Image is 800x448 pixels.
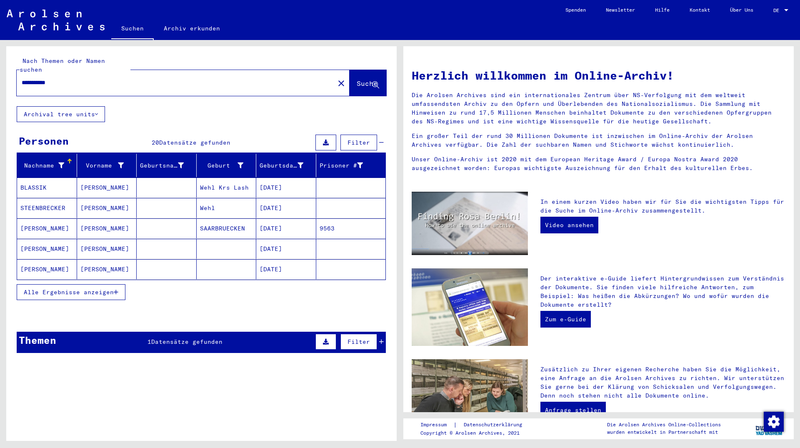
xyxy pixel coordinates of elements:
mat-cell: [DATE] [256,198,316,218]
span: 1 [147,338,151,345]
img: Arolsen_neg.svg [7,10,105,30]
p: In einem kurzen Video haben wir für Sie die wichtigsten Tipps für die Suche im Online-Archiv zusa... [540,198,785,215]
img: video.jpg [412,192,528,255]
mat-cell: SAARBRUECKEN [197,218,257,238]
button: Clear [333,75,350,91]
mat-cell: [PERSON_NAME] [77,218,137,238]
mat-cell: [DATE] [256,218,316,238]
span: Filter [347,338,370,345]
span: DE [773,8,782,13]
img: inquiries.jpg [412,359,528,437]
span: Alle Ergebnisse anzeigen [24,288,114,296]
div: Geburt‏ [200,159,256,172]
div: Nachname [20,161,64,170]
img: Zustimmung ändern [764,412,784,432]
p: Copyright © Arolsen Archives, 2021 [420,429,532,437]
div: Vorname [80,159,137,172]
mat-cell: [DATE] [256,259,316,279]
a: Datenschutzerklärung [457,420,532,429]
mat-cell: [PERSON_NAME] [17,259,77,279]
span: Filter [347,139,370,146]
button: Suche [350,70,386,96]
a: Zum e-Guide [540,311,591,328]
h1: Herzlich willkommen im Online-Archiv! [412,67,785,84]
mat-cell: [PERSON_NAME] [77,259,137,279]
p: Ein großer Teil der rund 30 Millionen Dokumente ist inzwischen im Online-Archiv der Arolsen Archi... [412,132,785,149]
button: Filter [340,135,377,150]
mat-cell: [DATE] [256,239,316,259]
mat-cell: BLASSIK [17,178,77,198]
div: Geburtsname [140,159,196,172]
mat-header-cell: Geburtsname [137,154,197,177]
a: Video ansehen [540,217,598,233]
mat-cell: [PERSON_NAME] [17,239,77,259]
p: Die Arolsen Archives sind ein internationales Zentrum über NS-Verfolgung mit dem weltweit umfasse... [412,91,785,126]
mat-header-cell: Geburt‏ [197,154,257,177]
p: Die Arolsen Archives Online-Collections [607,421,721,428]
p: Unser Online-Archiv ist 2020 mit dem European Heritage Award / Europa Nostra Award 2020 ausgezeic... [412,155,785,173]
div: Geburtsdatum [260,159,316,172]
a: Archiv erkunden [154,18,230,38]
mat-header-cell: Prisoner # [316,154,386,177]
div: Geburtsdatum [260,161,303,170]
p: Der interaktive e-Guide liefert Hintergrundwissen zum Verständnis der Dokumente. Sie finden viele... [540,274,785,309]
mat-cell: [PERSON_NAME] [77,239,137,259]
div: | [420,420,532,429]
img: yv_logo.png [754,418,785,439]
span: 20 [152,139,159,146]
mat-header-cell: Nachname [17,154,77,177]
div: Geburtsname [140,161,184,170]
mat-cell: Wehl Krs Lash [197,178,257,198]
mat-cell: 9563 [316,218,386,238]
mat-cell: [DATE] [256,178,316,198]
p: wurden entwickelt in Partnerschaft mit [607,428,721,436]
a: Suchen [111,18,154,40]
div: Nachname [20,159,77,172]
div: Geburt‏ [200,161,244,170]
img: eguide.jpg [412,268,528,346]
a: Anfrage stellen [540,402,606,418]
mat-cell: [PERSON_NAME] [77,178,137,198]
div: Personen [19,133,69,148]
mat-icon: close [336,78,346,88]
div: Vorname [80,161,124,170]
button: Alle Ergebnisse anzeigen [17,284,125,300]
span: Datensätze gefunden [159,139,230,146]
mat-header-cell: Vorname [77,154,137,177]
mat-header-cell: Geburtsdatum [256,154,316,177]
mat-cell: Wehl [197,198,257,218]
p: Zusätzlich zu Ihrer eigenen Recherche haben Sie die Möglichkeit, eine Anfrage an die Arolsen Arch... [540,365,785,400]
div: Prisoner # [320,159,376,172]
mat-cell: STEENBRECKER [17,198,77,218]
div: Themen [19,333,56,348]
span: Datensätze gefunden [151,338,222,345]
div: Prisoner # [320,161,363,170]
button: Archival tree units [17,106,105,122]
mat-cell: [PERSON_NAME] [77,198,137,218]
div: Zustimmung ändern [763,411,783,431]
a: Impressum [420,420,453,429]
mat-cell: [PERSON_NAME] [17,218,77,238]
mat-label: Nach Themen oder Namen suchen [20,57,105,73]
button: Filter [340,334,377,350]
span: Suche [357,79,377,88]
